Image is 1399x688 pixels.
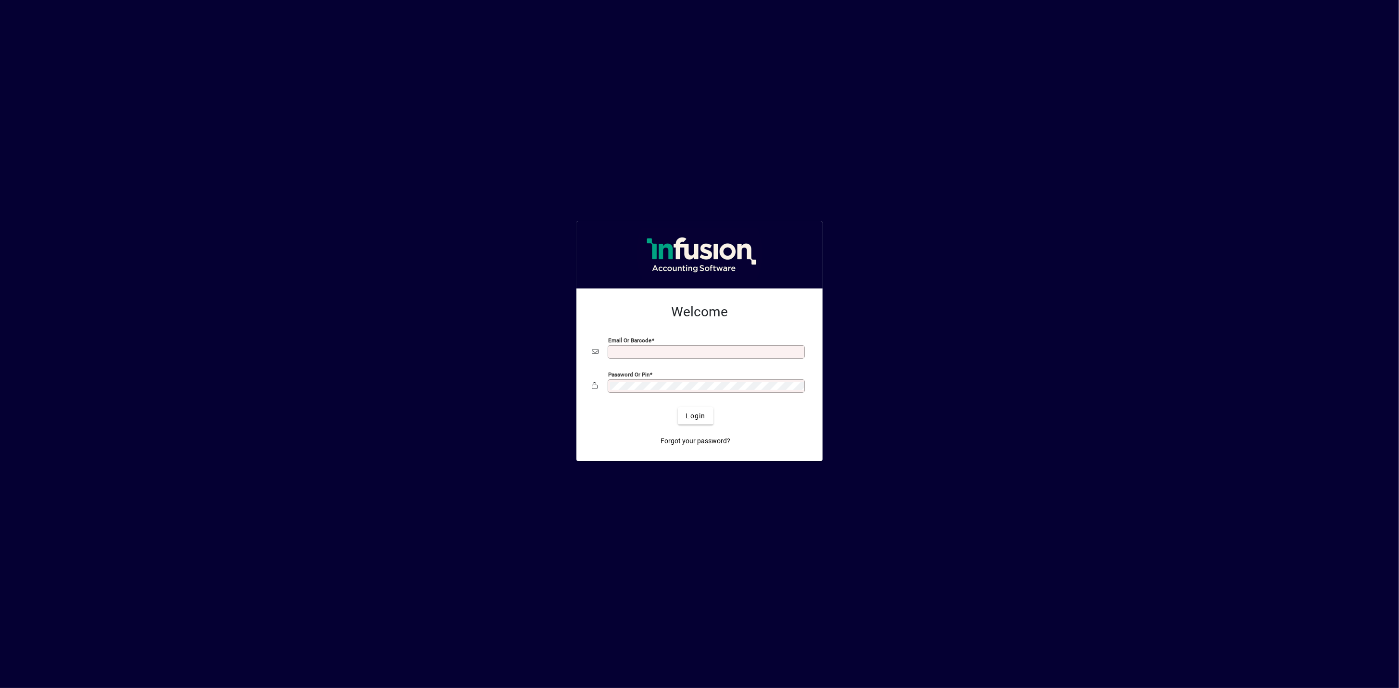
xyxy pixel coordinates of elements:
a: Forgot your password? [657,432,735,450]
span: Login [686,411,705,421]
mat-label: Password or Pin [608,371,650,378]
h2: Welcome [592,304,807,320]
mat-label: Email or Barcode [608,337,651,344]
span: Forgot your password? [661,436,731,446]
button: Login [678,407,713,425]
